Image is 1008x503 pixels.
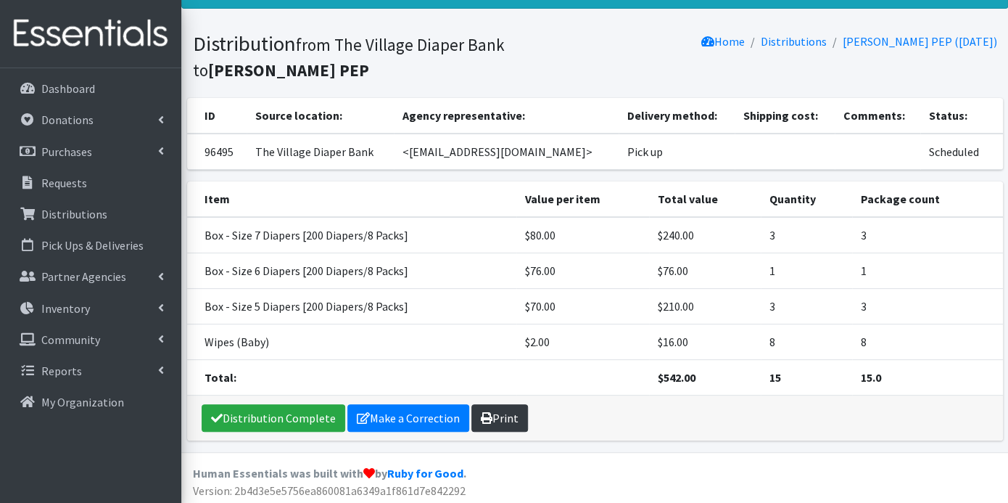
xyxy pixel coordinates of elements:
td: <[EMAIL_ADDRESS][DOMAIN_NAME]> [394,134,619,170]
strong: Total: [205,370,236,385]
a: Home [701,34,745,49]
td: 8 [852,324,1003,360]
p: Distributions [41,207,107,221]
th: Quantity [761,181,852,217]
td: 1 [761,253,852,289]
td: $2.00 [516,324,649,360]
strong: 15 [769,370,781,385]
td: 1 [852,253,1003,289]
p: My Organization [41,395,124,409]
td: $16.00 [649,324,760,360]
strong: 15.0 [861,370,881,385]
p: Donations [41,113,94,127]
span: Version: 2b4d3e5e5756ea860081a6349a1f861d7e842292 [193,483,466,498]
strong: $542.00 [658,370,695,385]
b: [PERSON_NAME] PEP [208,60,369,81]
th: Value per item [516,181,649,217]
p: Requests [41,176,87,190]
p: Community [41,332,100,347]
th: Status: [920,98,1003,134]
a: Donations [6,105,175,134]
a: Requests [6,168,175,197]
a: [PERSON_NAME] PEP ([DATE]) [843,34,997,49]
td: $76.00 [516,253,649,289]
p: Inventory [41,301,90,316]
td: Scheduled [920,134,1003,170]
a: Distributions [6,200,175,229]
h1: Distribution [193,31,590,81]
p: Partner Agencies [41,269,126,284]
th: ID [187,98,247,134]
th: Delivery method: [619,98,735,134]
td: Box - Size 5 Diapers [200 Diapers/8 Packs] [187,289,516,324]
a: Dashboard [6,74,175,103]
a: Ruby for Good [387,466,463,480]
a: Partner Agencies [6,262,175,291]
th: Package count [852,181,1003,217]
a: Print [471,404,528,432]
p: Dashboard [41,81,95,96]
td: Box - Size 7 Diapers [200 Diapers/8 Packs] [187,217,516,253]
td: $210.00 [649,289,760,324]
td: 3 [852,217,1003,253]
th: Comments: [835,98,920,134]
th: Total value [649,181,760,217]
th: Shipping cost: [735,98,835,134]
td: $80.00 [516,217,649,253]
a: Inventory [6,294,175,323]
a: Make a Correction [347,404,469,432]
th: Source location: [247,98,394,134]
a: Distribution Complete [202,404,345,432]
strong: Human Essentials was built with by . [193,466,466,480]
td: Wipes (Baby) [187,324,516,360]
td: 3 [852,289,1003,324]
a: Community [6,325,175,354]
td: $76.00 [649,253,760,289]
p: Purchases [41,144,92,159]
td: 96495 [187,134,247,170]
td: Box - Size 6 Diapers [200 Diapers/8 Packs] [187,253,516,289]
th: Item [187,181,516,217]
td: 3 [761,289,852,324]
a: Reports [6,356,175,385]
td: $240.00 [649,217,760,253]
small: from The Village Diaper Bank to [193,34,505,81]
a: Distributions [761,34,827,49]
td: Pick up [619,134,735,170]
td: $70.00 [516,289,649,324]
p: Reports [41,364,82,378]
p: Pick Ups & Deliveries [41,238,144,253]
a: My Organization [6,388,175,417]
a: Pick Ups & Deliveries [6,231,175,260]
td: 8 [761,324,852,360]
a: Purchases [6,137,175,166]
td: 3 [761,217,852,253]
td: The Village Diaper Bank [247,134,394,170]
th: Agency representative: [394,98,619,134]
img: HumanEssentials [6,9,175,58]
